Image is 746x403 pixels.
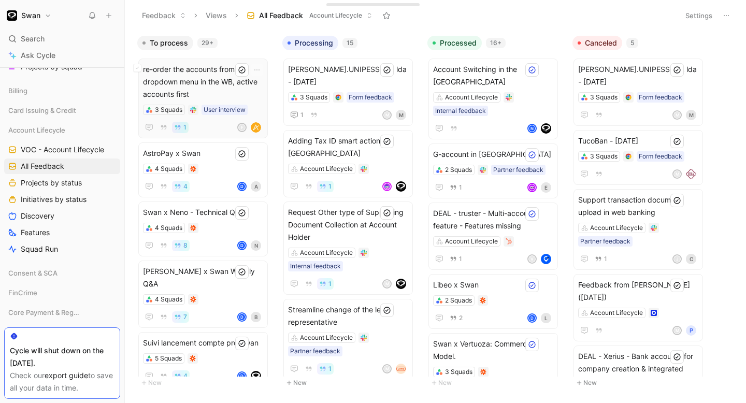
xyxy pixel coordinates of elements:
[396,279,406,289] img: logo
[4,103,120,121] div: Card Issuing & Credit
[673,327,681,334] div: M
[317,278,334,290] button: 1
[8,287,37,298] span: FinCrime
[138,201,268,256] a: Swan x Neno - Technical Q&A4 Squads8dN
[4,208,120,224] a: Discovery
[295,38,333,48] span: Processing
[143,337,263,349] span: Suivi lancement compte pro Swan
[486,38,506,48] div: 16+
[137,36,193,50] button: To process
[541,123,551,134] img: logo
[150,38,188,48] span: To process
[238,124,246,131] div: F
[133,31,278,394] div: To process29+New
[593,253,609,265] button: 1
[673,111,681,119] div: M
[383,111,391,119] div: M
[138,332,268,387] a: Suivi lancement compte pro Swan5 Squads4dlogo
[4,285,120,300] div: FinCrime
[21,178,82,188] span: Projects by status
[282,36,338,50] button: Processing
[639,92,682,103] div: Form feedback
[172,240,190,251] button: 8
[283,130,413,197] a: Adding Tax ID smart action in [GEOGRAPHIC_DATA]Account Lifecycle1avatarlogo
[242,8,377,23] button: All FeedbackAccount Lifecycle
[300,112,304,118] span: 1
[4,241,120,257] a: Squad Run
[8,85,27,96] span: Billing
[440,38,477,48] span: Processed
[448,312,465,324] button: 2
[282,377,419,389] button: New
[172,122,189,133] button: 1
[459,315,463,321] span: 2
[433,338,553,363] span: Swan x Vertuoza: Commercial Model.
[573,274,703,341] a: Feedback from [PERSON_NAME] ([DATE])Account LifecycleMP
[673,255,681,263] div: J
[251,371,261,381] img: logo
[155,353,182,364] div: 5 Squads
[428,59,558,139] a: Account Switching in the [GEOGRAPHIC_DATA]Account LifecycleInternal feedbackNlogo
[21,145,104,155] span: VOC - Account Lifecycle
[309,10,362,21] span: Account Lifecycle
[138,261,268,328] a: [PERSON_NAME] x Swan Weekly Q&A4 Squads7dB
[155,294,182,305] div: 4 Squads
[568,31,713,394] div: Canceled5New
[300,164,353,174] div: Account Lifecycle
[459,184,462,191] span: 1
[445,236,498,247] div: Account Lifecycle
[10,344,114,369] div: Cycle will shut down on the [DATE].
[4,83,120,98] div: Billing
[686,254,696,264] div: C
[4,285,120,304] div: FinCrime
[300,333,353,343] div: Account Lifecycle
[448,253,464,265] button: 1
[493,165,543,175] div: Partner feedback
[4,225,120,240] a: Features
[578,194,698,219] span: Support transaction document upload in web banking
[290,261,341,271] div: Internal feedback
[686,325,696,336] div: P
[155,105,182,115] div: 3 Squads
[4,122,120,257] div: Account LifecycleVOC - Account LifecycleAll FeedbackProjects by statusInitiatives by statusDiscov...
[251,122,261,133] img: logo
[317,363,334,375] button: 1
[4,175,120,191] a: Projects by status
[21,194,87,205] span: Initiatives by status
[427,36,482,50] button: Processed
[183,314,187,320] span: 7
[448,182,464,193] button: 1
[251,240,261,251] div: N
[138,142,268,197] a: AstroPay x Swan4 Squads4dA
[4,324,120,343] div: Merchant & Account Funding
[528,314,536,322] div: d
[604,256,607,262] span: 1
[8,268,58,278] span: Consent & SCA
[4,265,120,281] div: Consent & SCA
[328,281,332,287] span: 1
[21,161,64,171] span: All Feedback
[445,92,498,103] div: Account Lifecycle
[578,279,698,304] span: Feedback from [PERSON_NAME] ([DATE])
[21,227,50,238] span: Features
[300,248,353,258] div: Account Lifecycle
[573,130,703,185] a: TucoBan - [DATE]3 SquadsForm feedbackMlogo
[21,33,45,45] span: Search
[278,31,423,394] div: Processing15New
[143,147,263,160] span: AstroPay x Swan
[342,38,357,48] div: 15
[445,367,472,377] div: 3 Squads
[8,125,65,135] span: Account Lifecycle
[590,151,618,162] div: 3 Squads
[590,92,618,103] div: 3 Squads
[138,59,268,138] a: re-order the accounts from the dropdown menu in the WB, active accounts first3 SquadsUser intervi...
[528,184,536,191] img: avatar
[10,369,114,394] div: Check our to save all your data in time.
[383,280,391,287] div: M
[251,312,261,322] div: B
[4,31,120,47] div: Search
[433,148,553,161] span: G-account in [GEOGRAPHIC_DATA]
[172,311,189,323] button: 7
[626,38,638,48] div: 5
[541,254,551,264] img: logo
